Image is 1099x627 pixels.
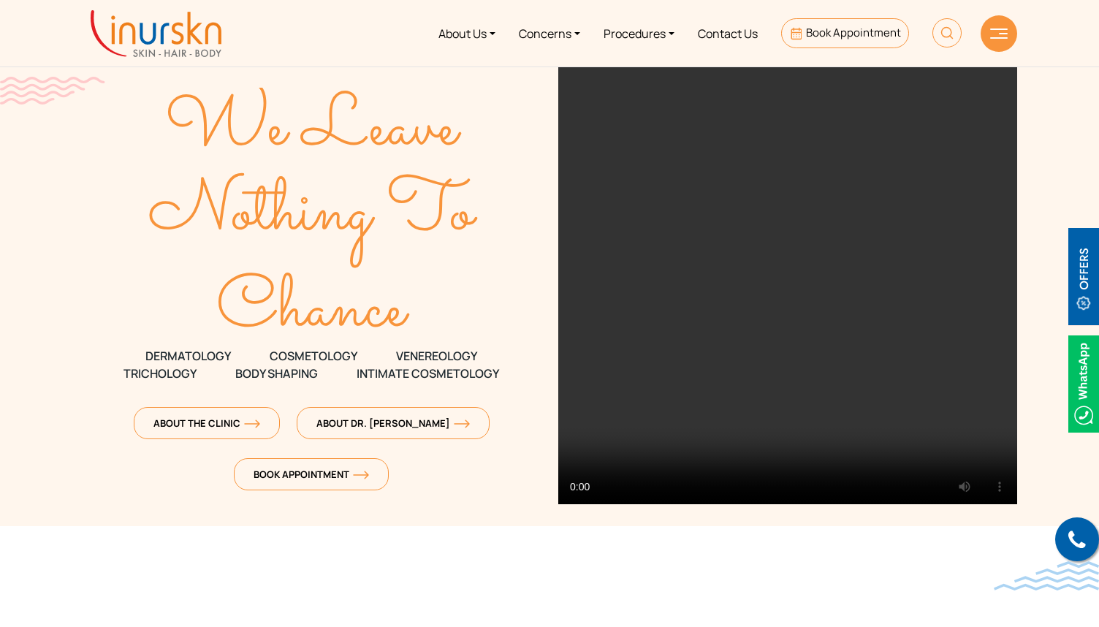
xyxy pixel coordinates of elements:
a: Contact Us [686,6,769,61]
span: Book Appointment [806,25,901,40]
span: About The Clinic [153,417,260,430]
img: orange-arrow [244,419,260,428]
a: About The Clinicorange-arrow [134,407,280,439]
span: Intimate Cosmetology [357,365,499,382]
a: Whatsappicon [1068,375,1099,391]
span: Body Shaping [235,365,318,382]
span: About Dr. [PERSON_NAME] [316,417,470,430]
span: Book Appointment [254,468,369,481]
img: offerBt [1068,228,1099,325]
img: inurskn-logo [91,10,221,57]
img: Whatsappicon [1068,335,1099,433]
span: TRICHOLOGY [123,365,197,382]
img: hamLine.svg [990,28,1008,39]
a: Book Appointment [781,18,909,48]
text: Chance [217,256,411,365]
span: VENEREOLOGY [396,347,477,365]
a: Concerns [507,6,592,61]
span: DERMATOLOGY [145,347,231,365]
a: Procedures [592,6,686,61]
span: COSMETOLOGY [270,347,357,365]
a: Book Appointmentorange-arrow [234,458,389,490]
img: HeaderSearch [932,18,962,47]
a: About Us [427,6,507,61]
text: We Leave [165,75,462,183]
img: orange-arrow [353,471,369,479]
a: About Dr. [PERSON_NAME]orange-arrow [297,407,490,439]
img: bluewave [994,561,1099,590]
text: Nothing To [149,159,479,267]
img: orange-arrow [454,419,470,428]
